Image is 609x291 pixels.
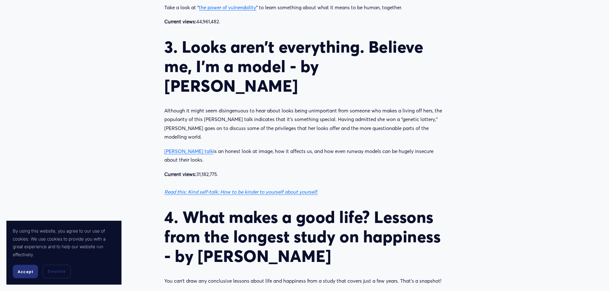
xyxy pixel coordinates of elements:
span: Accept [18,269,33,274]
button: Decline [43,265,71,278]
p: is an honest look at image, how it affects us, and how even runway models can be hugely insecure ... [164,147,444,165]
strong: Current views: [164,171,196,177]
h2: 4. What makes a good life? Lessons from the longest study on happiness - by [PERSON_NAME] [164,207,444,266]
p: Although it might seem disingenuous to hear about looks being unimportant from someone who makes ... [164,106,444,142]
p: Take a look at “ ” to learn something about what it means to be human, together. [164,3,444,12]
a: the power of vulnerability [199,4,256,11]
a: Read this: Kind self-talk: How to be kinder to yourself about yourself. [164,189,318,195]
section: Cookie banner [6,221,121,285]
strong: Current views: [164,19,196,25]
button: Accept [13,265,38,278]
h2: 3. Looks aren’t everything. Believe me, I’m a model - by [PERSON_NAME] [164,37,444,96]
span: Decline [48,269,66,274]
p: You can’t draw any conclusive lessons about life and happiness from a study that covers just a fe... [164,277,444,286]
p: 31,182,775. [164,170,444,196]
p: By using this website, you agree to our use of cookies. We use cookies to provide you with a grea... [13,227,115,258]
a: [PERSON_NAME] talk [164,148,213,154]
p: 44,961,482. [164,17,444,26]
